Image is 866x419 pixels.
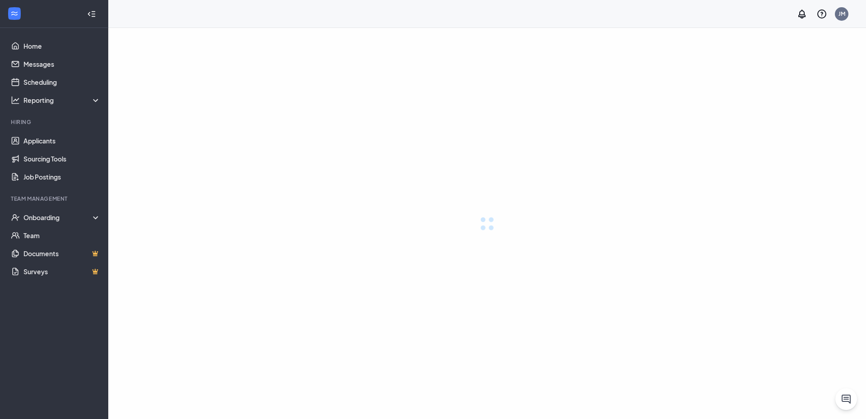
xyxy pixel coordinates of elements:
[23,168,101,186] a: Job Postings
[23,213,101,222] div: Onboarding
[797,9,807,19] svg: Notifications
[23,244,101,262] a: DocumentsCrown
[816,9,827,19] svg: QuestionInfo
[23,96,101,105] div: Reporting
[838,10,845,18] div: JM
[23,55,101,73] a: Messages
[23,262,101,281] a: SurveysCrown
[23,226,101,244] a: Team
[11,96,20,105] svg: Analysis
[11,118,99,126] div: Hiring
[11,195,99,203] div: Team Management
[87,9,96,18] svg: Collapse
[23,132,101,150] a: Applicants
[841,394,852,405] svg: ChatActive
[23,37,101,55] a: Home
[23,73,101,91] a: Scheduling
[11,213,20,222] svg: UserCheck
[10,9,19,18] svg: WorkstreamLogo
[835,388,857,410] button: ChatActive
[23,150,101,168] a: Sourcing Tools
